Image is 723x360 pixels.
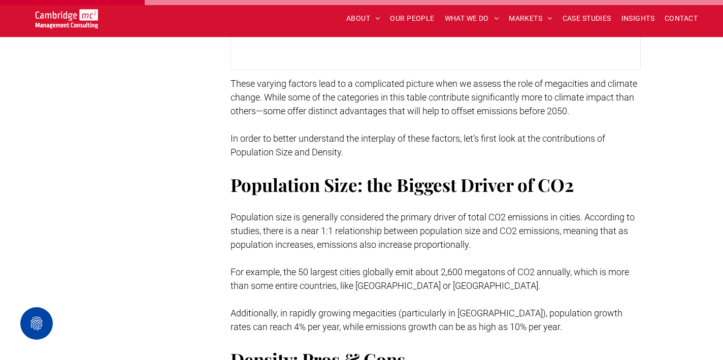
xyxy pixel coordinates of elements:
img: Go to Homepage [36,9,98,28]
a: OUR PEOPLE [385,11,439,26]
a: CONTACT [660,11,703,26]
a: ABOUT [341,11,385,26]
span: Population Size: the Biggest Driver of CO2 [231,173,574,197]
span: Additionally, in rapidly growing megacities (particularly in [GEOGRAPHIC_DATA]), population growt... [231,308,622,332]
span: For example, the 50 largest cities globally emit about 2,600 megatons of CO2 annually, which is m... [231,267,629,291]
a: CASE STUDIES [557,11,616,26]
span: These varying factors lead to a complicated picture when we assess the role of megacities and cli... [231,78,637,116]
span: Population size is generally considered the primary driver of total CO2 emissions in cities. Acco... [231,212,635,250]
a: MARKETS [504,11,557,26]
a: WHAT WE DO [440,11,504,26]
span: In order to better understand the interplay of these factors, let’s first look at the contributio... [231,133,605,157]
a: Your Business Transformed | Cambridge Management Consulting [36,11,98,21]
a: INSIGHTS [616,11,660,26]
